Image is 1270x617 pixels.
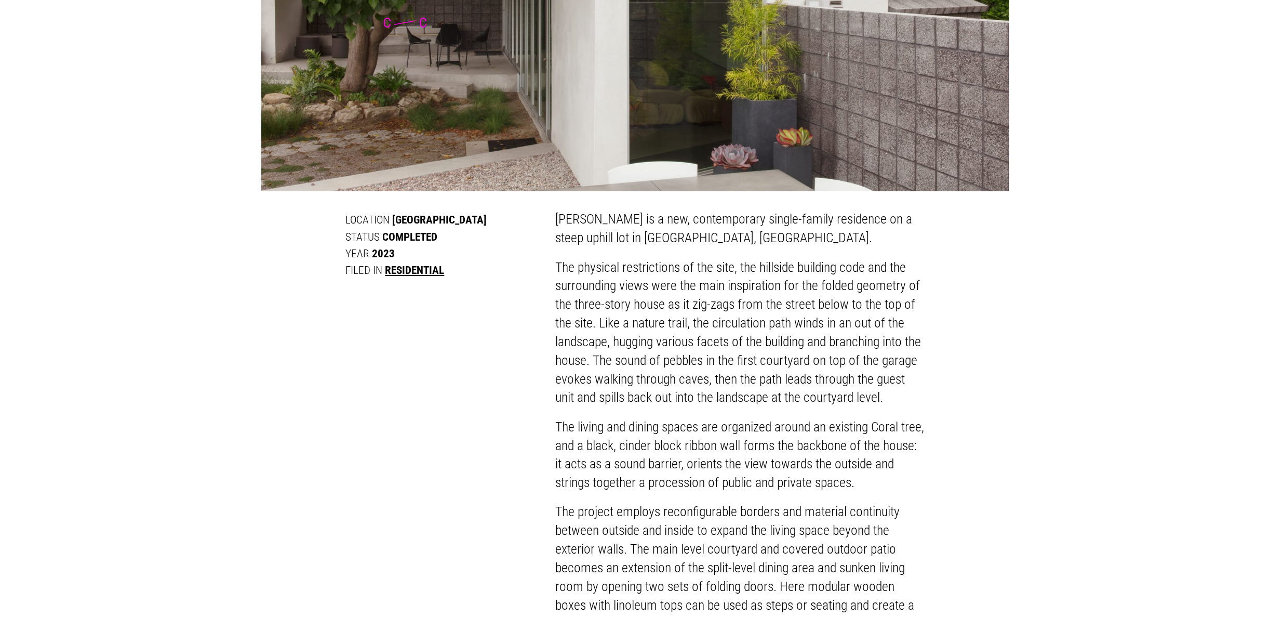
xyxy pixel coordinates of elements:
[345,247,369,260] span: Year
[382,230,437,243] span: Completed
[392,213,487,226] span: [GEOGRAPHIC_DATA]
[345,213,390,226] span: Location
[555,418,924,492] p: The living and dining spaces are organized around an existing Coral tree, and a black, cinder blo...
[385,264,444,277] a: Residential
[372,247,395,260] span: 2023
[555,258,924,408] p: The physical restrictions of the site, the hillside building code and the surrounding views were ...
[345,230,380,243] span: Status
[555,210,924,247] p: [PERSON_NAME] is a new, contemporary single-family residence on a steep uphill lot in [GEOGRAPHIC...
[345,264,382,277] span: Filed in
